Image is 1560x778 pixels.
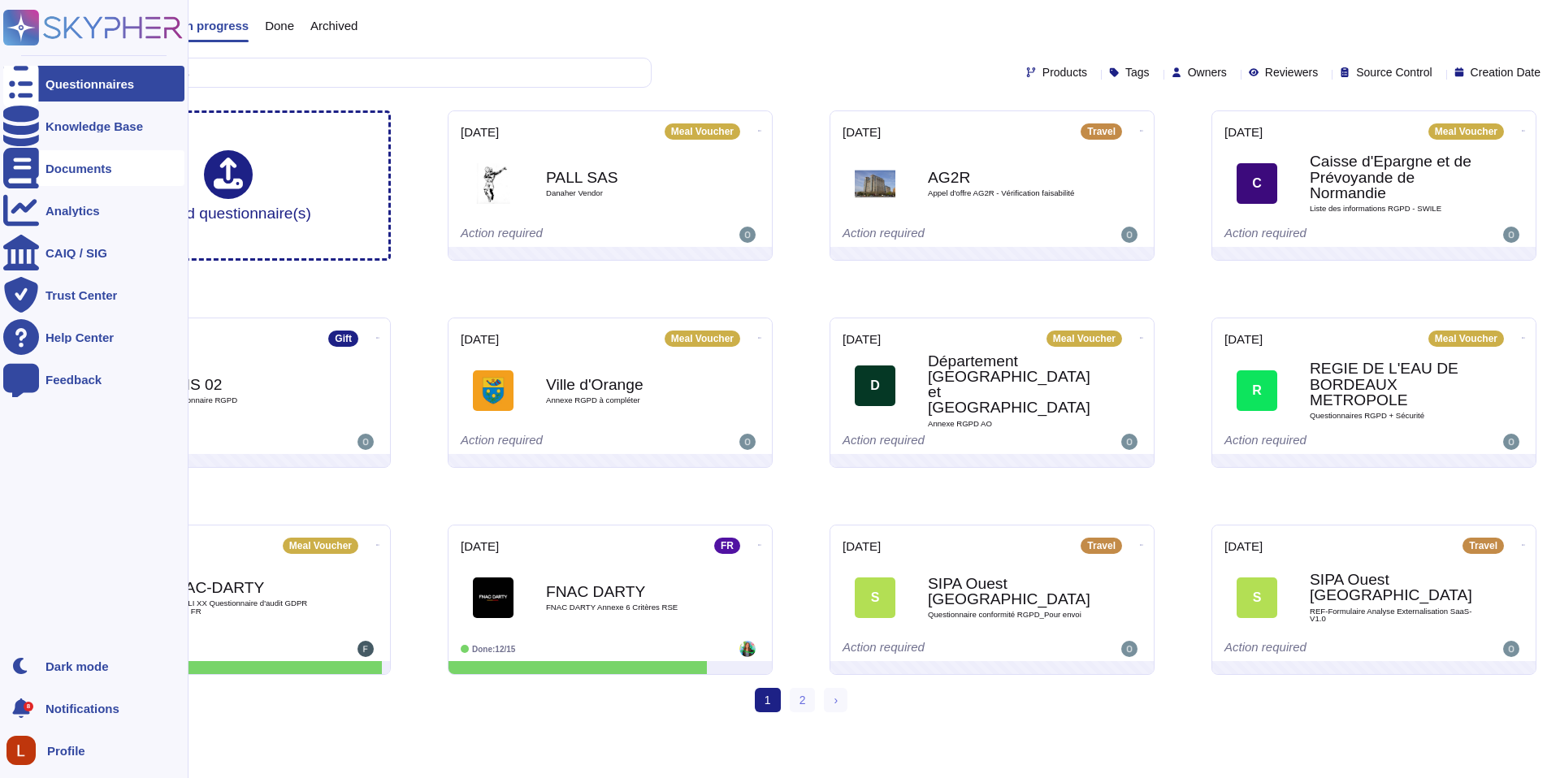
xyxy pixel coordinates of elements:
[164,396,327,404] span: Questionnaire RGPD
[3,733,47,768] button: user
[461,126,499,138] span: [DATE]
[45,660,109,672] div: Dark mode
[3,108,184,144] a: Knowledge Base
[1042,67,1087,78] span: Products
[1188,67,1227,78] span: Owners
[739,227,756,243] img: user
[665,123,740,140] div: Meal Voucher
[714,538,740,554] div: FR
[45,289,117,301] div: Trust Center
[1224,126,1263,138] span: [DATE]
[45,374,102,386] div: Feedback
[855,163,895,204] img: Logo
[3,66,184,102] a: Questionnaires
[45,162,112,175] div: Documents
[546,396,708,404] span: Annexe RGPD à compléter
[1310,572,1472,603] b: SIPA Ouest [GEOGRAPHIC_DATA]
[1224,641,1423,657] div: Action required
[473,370,513,411] img: Logo
[3,235,184,270] a: CAIQ / SIG
[1224,540,1263,552] span: [DATE]
[1081,123,1122,140] div: Travel
[928,170,1090,185] b: AG2R
[1310,361,1472,408] b: REGIE DE L'EAU DE BORDEAUX METROPOLE
[855,577,895,618] div: S
[1471,67,1540,78] span: Creation Date
[45,205,100,217] div: Analytics
[3,319,184,355] a: Help Center
[1310,205,1472,213] span: Liste des informations RGPD - SWILE
[546,377,708,392] b: Ville d'Orange
[182,19,249,32] span: In progress
[665,331,740,347] div: Meal Voucher
[843,126,881,138] span: [DATE]
[3,150,184,186] a: Documents
[45,247,107,259] div: CAIQ / SIG
[3,361,184,397] a: Feedback
[843,227,1042,243] div: Action required
[928,420,1090,428] span: Annexe RGPD AO
[843,333,881,345] span: [DATE]
[1310,607,1472,623] span: REF-Formulaire Analyse Externalisation SaaS-V1.0
[1428,331,1504,347] div: Meal Voucher
[164,580,327,595] b: FNAC-DARTY
[1265,67,1318,78] span: Reviewers
[45,78,134,90] div: Questionnaires
[3,192,184,228] a: Analytics
[1224,434,1423,450] div: Action required
[1356,67,1432,78] span: Source Control
[739,434,756,450] img: user
[1237,163,1277,204] div: C
[45,120,143,132] div: Knowledge Base
[45,702,119,715] span: Notifications
[472,645,515,654] span: Done: 12/15
[546,603,708,612] span: FNAC DARTY Annexe 6 Critères RSE
[1503,227,1519,243] img: user
[1310,153,1472,201] b: Caisse d'Epargne et de Prévoyande de Normandie
[1503,434,1519,450] img: user
[928,353,1090,416] b: Département [GEOGRAPHIC_DATA] et [GEOGRAPHIC_DATA]
[461,333,499,345] span: [DATE]
[1310,412,1472,420] span: Questionnaires RGPD + Sécurité
[24,702,33,711] div: 8
[546,170,708,185] b: PALL SAS
[64,58,651,87] input: Search by keywords
[1503,641,1519,657] img: user
[1224,333,1263,345] span: [DATE]
[1462,538,1504,554] div: Travel
[328,331,358,347] div: Gift
[283,538,358,554] div: Meal Voucher
[265,19,294,32] span: Done
[45,331,114,344] div: Help Center
[843,641,1042,657] div: Action required
[461,227,660,243] div: Action required
[1237,577,1277,618] div: S
[310,19,357,32] span: Archived
[928,576,1090,607] b: SIPA Ouest [GEOGRAPHIC_DATA]
[546,584,708,599] b: FNAC DARTY
[164,377,327,392] b: SDIS 02
[1121,434,1137,450] img: user
[755,688,781,712] span: 1
[6,736,36,765] img: user
[1046,331,1122,347] div: Meal Voucher
[461,540,499,552] span: [DATE]
[834,694,838,707] span: ›
[1428,123,1504,140] div: Meal Voucher
[855,365,895,406] div: D
[1237,370,1277,411] div: R
[843,434,1042,450] div: Action required
[164,599,327,615] span: 2. APPLI XX Questionnaire d'audit GDPR [DATE] FR
[357,434,374,450] img: user
[1081,538,1122,554] div: Travel
[473,163,513,204] img: Logo
[1121,227,1137,243] img: user
[843,540,881,552] span: [DATE]
[546,189,708,197] span: Danaher Vendor
[47,745,85,757] span: Profile
[928,611,1090,619] span: Questionnaire conformité RGPD_Pour envoi
[461,434,660,450] div: Action required
[473,577,513,618] img: Logo
[790,688,816,712] a: 2
[1125,67,1150,78] span: Tags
